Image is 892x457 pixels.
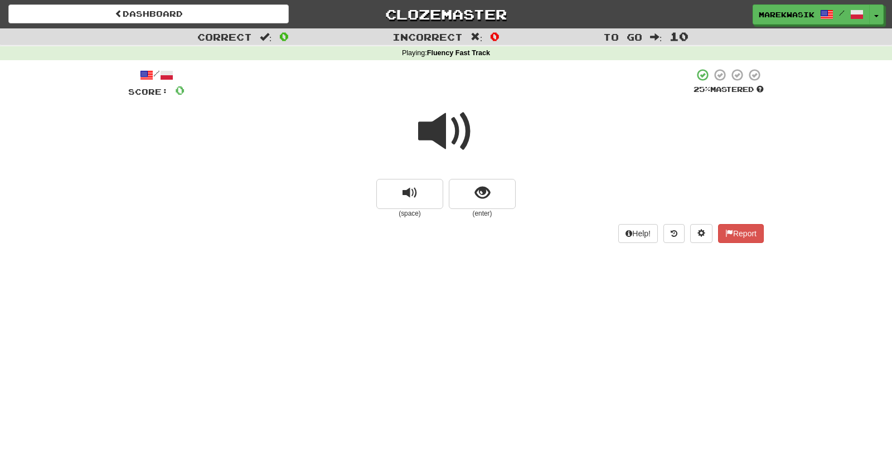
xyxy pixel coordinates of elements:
[427,49,490,57] strong: Fluency Fast Track
[279,30,289,43] span: 0
[197,31,252,42] span: Correct
[663,224,685,243] button: Round history (alt+y)
[650,32,662,42] span: :
[449,179,516,209] button: show sentence
[175,83,185,97] span: 0
[449,209,516,218] small: (enter)
[8,4,289,23] a: Dashboard
[471,32,483,42] span: :
[759,9,815,20] span: MarekWasik
[306,4,586,24] a: Clozemaster
[128,68,185,82] div: /
[694,85,710,94] span: 25 %
[670,30,689,43] span: 10
[490,30,500,43] span: 0
[839,9,845,17] span: /
[260,32,272,42] span: :
[603,31,642,42] span: To go
[376,209,443,218] small: (space)
[376,179,443,209] button: replay audio
[618,224,658,243] button: Help!
[392,31,463,42] span: Incorrect
[128,87,168,96] span: Score:
[694,85,764,95] div: Mastered
[753,4,870,25] a: MarekWasik /
[718,224,764,243] button: Report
